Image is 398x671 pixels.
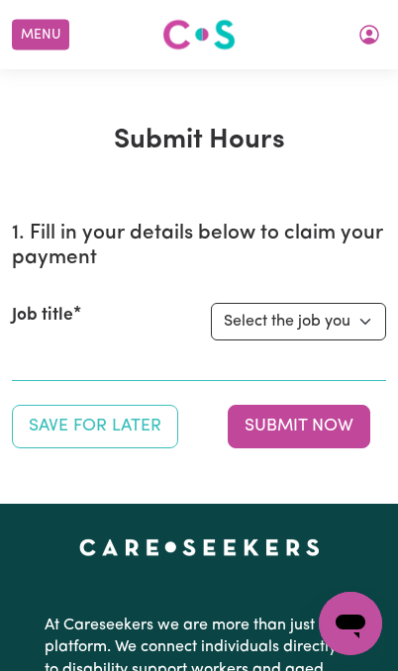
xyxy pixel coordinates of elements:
[228,405,370,448] button: Submit your job report
[319,592,382,655] iframe: Button to launch messaging window, conversation in progress
[12,303,73,329] label: Job title
[79,539,320,555] a: Careseekers home page
[12,405,178,448] button: Save your job report
[162,12,236,57] a: Careseekers logo
[162,17,236,52] img: Careseekers logo
[12,20,69,50] button: Menu
[348,18,390,51] button: My Account
[12,125,386,158] h1: Submit Hours
[12,222,386,271] h2: 1. Fill in your details below to claim your payment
